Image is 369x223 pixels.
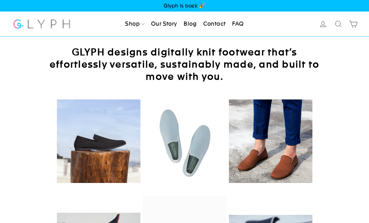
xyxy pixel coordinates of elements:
a: Our Story [149,17,180,31]
ul: Primary [123,17,246,31]
a: Shop [123,17,147,31]
a: FAQ [230,17,246,31]
a: Contact [201,17,228,31]
img: Glyph [13,16,71,32]
h2: GLYPH designs digitally knit footwear that’s effortlessly versatile, sustainably made, and built ... [47,46,322,83]
a: Blog [181,17,199,31]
